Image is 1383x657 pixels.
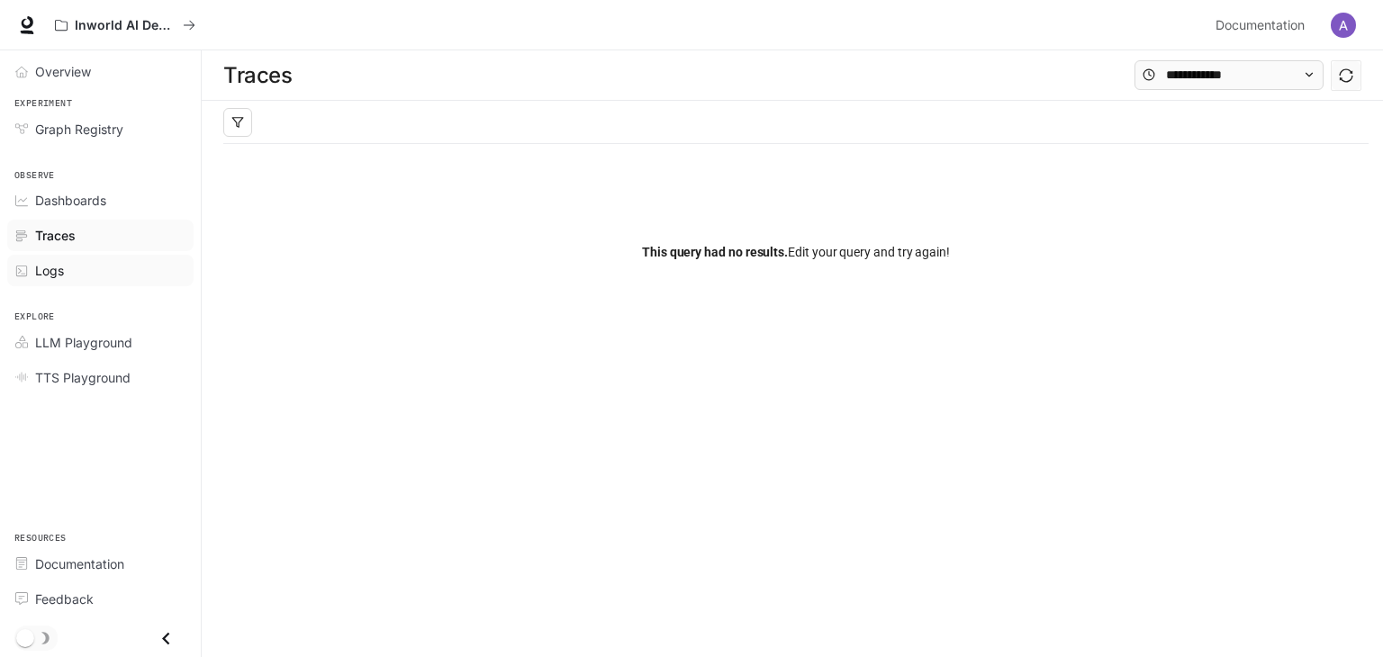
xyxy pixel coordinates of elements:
img: User avatar [1331,13,1356,38]
span: Edit your query and try again! [642,242,950,262]
button: User avatar [1325,7,1361,43]
a: Traces [7,220,194,251]
button: Close drawer [146,620,186,657]
span: TTS Playground [35,368,131,387]
a: Documentation [1208,7,1318,43]
span: Logs [35,261,64,280]
span: This query had no results. [642,245,788,259]
span: Traces [35,226,76,245]
a: Dashboards [7,184,194,216]
span: Feedback [35,589,94,608]
a: Overview [7,56,194,87]
span: Graph Registry [35,120,123,139]
span: sync [1339,68,1353,83]
a: Logs [7,255,194,286]
span: LLM Playground [35,333,132,352]
button: All workspaces [47,7,203,43]
span: Documentation [1216,14,1305,37]
span: Dark mode toggle [16,627,34,647]
a: LLM Playground [7,327,194,358]
a: Feedback [7,583,194,615]
a: Graph Registry [7,113,194,145]
a: TTS Playground [7,362,194,393]
span: Dashboards [35,191,106,210]
span: Overview [35,62,91,81]
h1: Traces [223,58,292,94]
p: Inworld AI Demos [75,18,176,33]
span: Documentation [35,554,124,573]
a: Documentation [7,548,194,580]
